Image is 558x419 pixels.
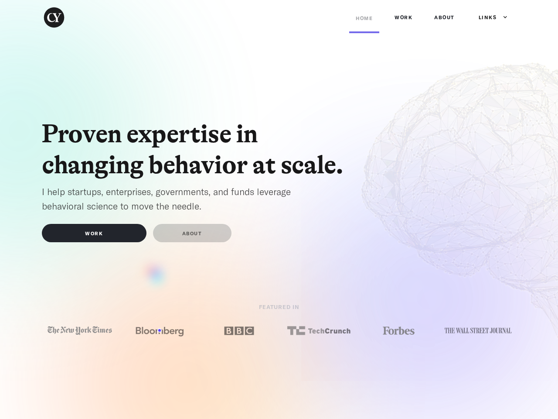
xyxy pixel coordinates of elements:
[479,13,497,22] div: Links
[170,302,388,316] p: FEATURED IN
[388,4,419,31] a: Work
[42,224,146,242] a: WORK
[470,4,508,31] div: Links
[42,5,77,30] a: home
[153,224,231,242] a: ABOUT
[42,119,356,180] h1: Proven expertise in changing behavior at scale.
[42,185,321,213] p: I help startups, enterprises, governments, and funds leverage behavioral science to move the needle.
[428,4,461,31] a: ABOUT
[349,5,379,33] a: Home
